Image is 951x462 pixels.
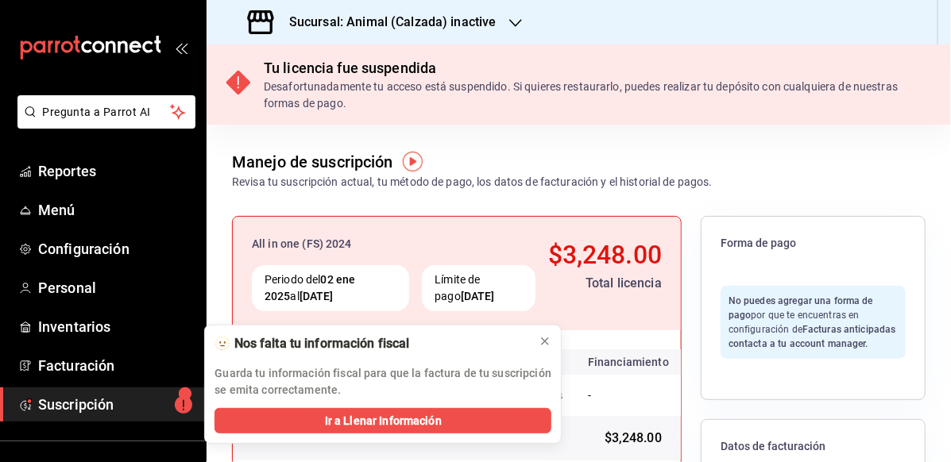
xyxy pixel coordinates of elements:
[605,429,662,448] span: $3,248.00
[38,277,193,298] span: Personal
[461,290,495,302] strong: [DATE]
[38,199,193,221] span: Menú
[300,290,334,302] strong: [DATE]
[38,160,193,182] span: Reportes
[232,174,713,191] div: Revisa tu suscripción actual, tu método de pago, los datos de facturación y el historial de pagos.
[325,413,442,429] span: Ir a Llenar Información
[729,295,873,321] strong: No puedes agregar una forma de pago
[264,57,932,79] div: Tu licencia fue suspendida
[215,408,551,433] button: Ir a Llenar Información
[11,115,195,132] a: Pregunta a Parrot AI
[215,365,551,398] p: Guarda tu información fiscal para que la factura de tu suscripción se emita correctamente.
[38,394,193,415] span: Suscripción
[422,265,535,311] div: Límite de pago
[215,335,526,352] div: 🫥 Nos falta tu información fiscal
[548,274,662,293] div: Total licencia
[252,236,535,252] div: All in one (FS) 2024
[252,265,409,311] div: Periodo del al
[276,13,497,32] h3: Sucursal: Animal (Calzada) inactive
[43,104,171,121] span: Pregunta a Parrot AI
[264,79,932,112] div: Desafortunadamente tu acceso está suspendido. Si quieres restaurarlo, puedes realizar tu depósito...
[548,240,662,270] span: $3,248.00
[729,295,896,349] span: por que te encuentras en configuración de
[721,439,906,454] span: Datos de facturación
[175,41,187,54] button: open_drawer_menu
[232,150,393,174] div: Manejo de suscripción
[729,324,896,349] strong: Facturas anticipadas contacta a tu account manager.
[38,316,193,337] span: Inventarios
[575,349,682,375] th: Financiamiento
[721,236,906,251] span: Forma de pago
[403,152,423,171] img: Tooltip marker
[575,375,682,416] td: -
[38,238,193,260] span: Configuración
[17,95,195,129] button: Pregunta a Parrot AI
[38,355,193,376] span: Facturación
